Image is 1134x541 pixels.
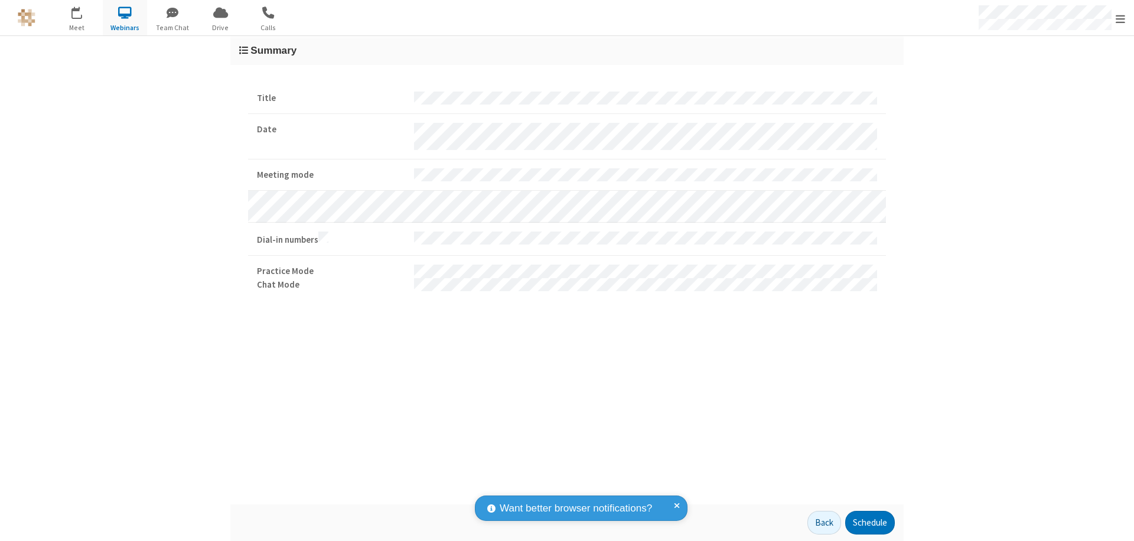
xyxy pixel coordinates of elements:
span: Drive [198,22,243,33]
span: Team Chat [151,22,195,33]
button: Schedule [845,511,895,535]
strong: Title [257,92,405,105]
span: Want better browser notifications? [500,501,652,516]
span: Calls [246,22,291,33]
strong: Chat Mode [257,278,405,292]
strong: Dial-in numbers [257,232,405,247]
button: Back [807,511,841,535]
div: 8 [80,6,87,15]
strong: Practice Mode [257,265,405,278]
span: Meet [55,22,99,33]
span: Summary [250,44,296,56]
strong: Meeting mode [257,168,405,182]
strong: Date [257,123,405,136]
iframe: Chat [1104,510,1125,533]
span: Webinars [103,22,147,33]
img: QA Selenium DO NOT DELETE OR CHANGE [18,9,35,27]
